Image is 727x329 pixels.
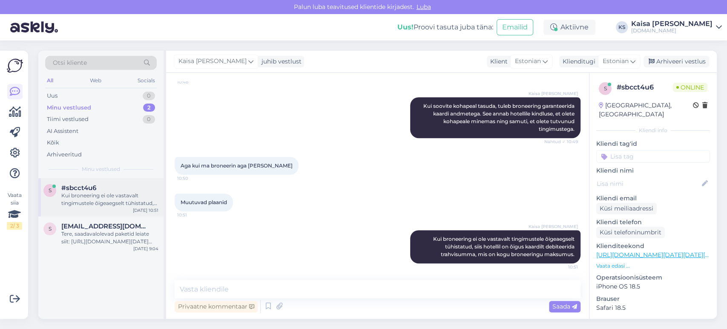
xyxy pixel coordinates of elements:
div: [DATE] 9:04 [133,245,158,252]
div: 0 [143,115,155,124]
input: Lisa tag [596,150,710,163]
div: Kõik [47,139,59,147]
div: Proovi tasuta juba täna: [397,22,493,32]
div: Minu vestlused [47,104,91,112]
span: Otsi kliente [53,58,87,67]
div: Arhiveeritud [47,150,82,159]
div: [GEOGRAPHIC_DATA], [GEOGRAPHIC_DATA] [599,101,693,119]
span: 10:51 [546,264,578,270]
span: Saada [552,303,577,310]
p: Kliendi email [596,194,710,203]
a: Kaisa [PERSON_NAME][DOMAIN_NAME] [631,20,722,34]
b: Uus! [397,23,414,31]
p: Kliendi tag'id [596,139,710,148]
span: s [49,225,52,232]
div: 0 [143,92,155,100]
button: Emailid [497,19,533,35]
div: # sbcct4u6 [617,82,673,92]
div: Klient [487,57,508,66]
span: Luba [414,3,434,11]
span: 10:48 [177,79,209,85]
div: Arhiveeri vestlus [644,56,709,67]
div: AI Assistent [47,127,78,136]
div: Tiimi vestlused [47,115,89,124]
span: Kui soovite kohapeal tasuda, tuleb broneering garanteerida kaardi andmetega. See annab hotellile ... [423,103,576,132]
p: Kliendi nimi [596,166,710,175]
p: Kliendi telefon [596,218,710,227]
span: Kaisa [PERSON_NAME] [178,57,247,66]
span: #sbcct4u6 [61,184,96,192]
div: Kui broneering ei ole vastavalt tingimustele õigeaegselt tühistatud, siis hotellil on õigus kaard... [61,192,158,207]
span: s [604,85,607,92]
span: Online [673,83,707,92]
span: suslik30.1981@mail.ru [61,222,150,230]
span: Kaisa [PERSON_NAME] [529,223,578,230]
div: Klienditugi [559,57,595,66]
div: Privaatne kommentaar [175,301,258,312]
p: iPhone OS 18.5 [596,282,710,291]
div: Vaata siia [7,191,22,230]
span: Estonian [515,57,541,66]
p: Brauser [596,294,710,303]
span: Estonian [603,57,629,66]
div: [DOMAIN_NAME] [631,27,713,34]
div: 2 [143,104,155,112]
div: [DATE] 10:51 [133,207,158,214]
div: Kaisa [PERSON_NAME] [631,20,713,27]
div: 2 / 3 [7,222,22,230]
span: 10:51 [177,212,209,218]
p: Operatsioonisüsteem [596,273,710,282]
span: s [49,187,52,193]
span: Minu vestlused [82,165,120,173]
p: Vaata edasi ... [596,262,710,270]
span: 10:50 [177,175,209,182]
span: Muutuvad plaanid [181,199,227,205]
span: Nähtud ✓ 10:49 [544,139,578,145]
span: Kaisa [PERSON_NAME] [529,90,578,97]
p: Klienditeekond [596,242,710,251]
img: Askly Logo [7,58,23,74]
div: Kliendi info [596,127,710,134]
span: Kui broneering ei ole vastavalt tingimustele õigeaegselt tühistatud, siis hotellil on õigus kaard... [433,236,576,257]
div: Web [88,75,103,86]
span: Aga kui ma broneerin aga [PERSON_NAME] [181,162,293,169]
div: Aktiivne [543,20,595,35]
div: Küsi meiliaadressi [596,203,657,214]
div: All [45,75,55,86]
div: Tere, saadavalolevad paketid leiate siit: [URL][DOMAIN_NAME][DATE][DATE][GEOGRAPHIC_DATA] [61,230,158,245]
div: juhib vestlust [258,57,302,66]
div: Socials [136,75,157,86]
p: Safari 18.5 [596,303,710,312]
input: Lisa nimi [597,179,700,188]
div: Uus [47,92,57,100]
div: Küsi telefoninumbrit [596,227,665,238]
div: KS [616,21,628,33]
